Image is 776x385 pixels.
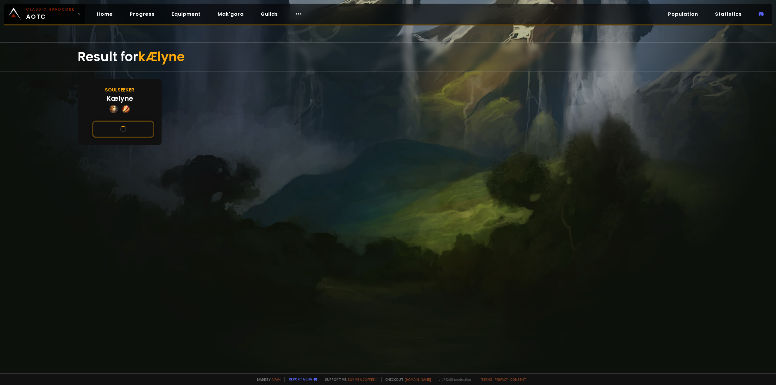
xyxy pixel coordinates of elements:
a: [DOMAIN_NAME] [405,377,431,382]
a: Equipment [167,8,206,20]
a: Home [92,8,118,20]
span: v. d752d5 - production [435,377,471,382]
a: Consent [510,377,526,382]
a: Progress [125,8,159,20]
small: Classic Hardcore [26,7,75,12]
span: Checkout [381,377,431,382]
a: Population [663,8,703,20]
a: a fan [272,377,281,382]
a: Terms [481,377,492,382]
a: Statistics [710,8,747,20]
a: Buy me a coffee [348,377,378,382]
a: Report a bug [289,377,313,381]
a: Mak'gora [213,8,249,20]
div: Result for [78,43,698,71]
div: Kælyne [106,94,133,104]
span: AOTC [26,7,75,21]
div: Soulseeker [105,86,134,94]
span: kÆlyne [138,48,185,66]
a: Guilds [256,8,283,20]
a: Classic HardcoreAOTC [4,4,85,24]
button: See this character [92,121,154,138]
span: Support me, [321,377,378,382]
span: Made by [253,377,281,382]
a: Privacy [495,377,508,382]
